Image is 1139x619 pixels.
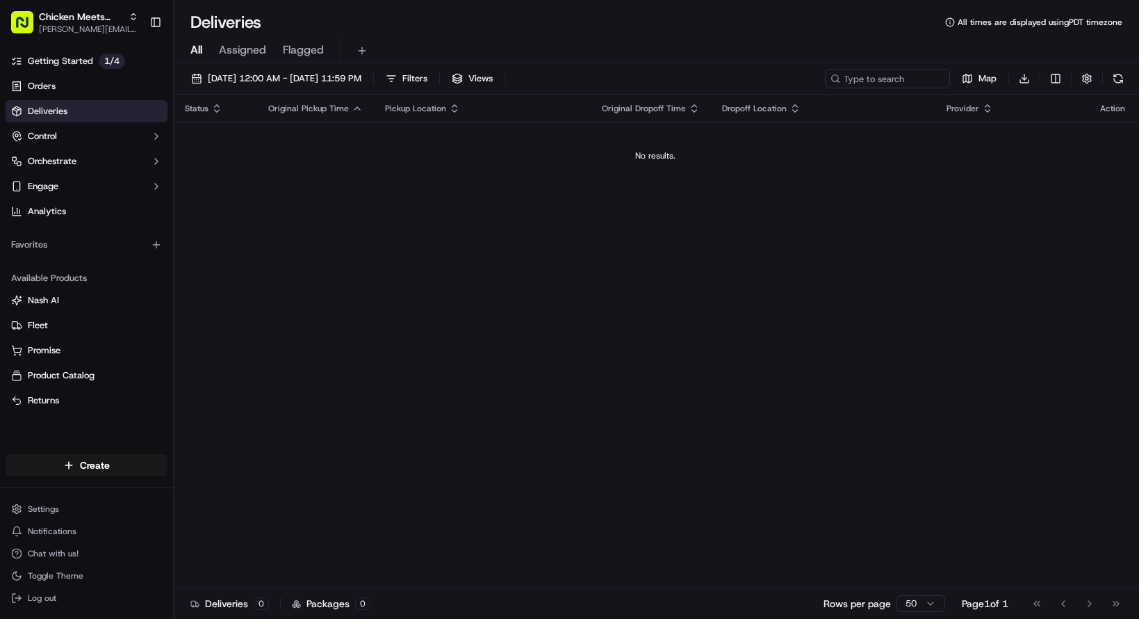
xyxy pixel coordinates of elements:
[1108,69,1128,88] button: Refresh
[385,103,446,114] span: Pickup Location
[11,344,162,357] a: Promise
[28,369,95,382] span: Product Catalog
[6,175,167,198] button: Engage
[28,105,67,118] span: Deliveries
[6,100,167,122] a: Deliveries
[185,69,368,88] button: [DATE] 12:00 AM - [DATE] 11:59 PM
[956,69,1003,88] button: Map
[6,234,167,256] div: Favorites
[6,314,167,337] button: Fleet
[179,150,1131,161] div: No results.
[190,11,261,33] h1: Deliveries
[958,17,1122,28] span: All times are displayed using PDT timezone
[28,570,83,581] span: Toggle Theme
[6,588,167,608] button: Log out
[6,6,144,39] button: Chicken Meets [PERSON_NAME][PERSON_NAME][EMAIL_ADDRESS][DOMAIN_NAME]
[6,454,167,476] button: Create
[379,69,434,88] button: Filters
[11,369,162,382] a: Product Catalog
[6,267,167,289] div: Available Products
[947,103,979,114] span: Provider
[28,180,58,193] span: Engage
[6,339,167,362] button: Promise
[402,72,427,85] span: Filters
[825,69,950,88] input: Type to search
[6,200,167,223] a: Analytics
[6,50,167,72] a: Getting Started1/4
[28,155,76,168] span: Orchestrate
[6,566,167,586] button: Toggle Theme
[190,42,202,58] span: All
[6,544,167,563] button: Chat with us!
[1100,103,1125,114] div: Action
[39,24,138,35] button: [PERSON_NAME][EMAIL_ADDRESS][DOMAIN_NAME]
[190,597,269,611] div: Deliveries
[6,522,167,541] button: Notifications
[6,289,167,312] button: Nash AI
[208,72,361,85] span: [DATE] 12:00 AM - [DATE] 11:59 PM
[28,504,59,515] span: Settings
[978,72,997,85] span: Map
[445,69,499,88] button: Views
[28,593,56,604] span: Log out
[6,389,167,412] button: Returns
[602,103,686,114] span: Original Dropoff Time
[99,54,125,69] p: 1 / 4
[28,344,60,357] span: Promise
[28,205,66,218] span: Analytics
[6,499,167,519] button: Settings
[268,103,349,114] span: Original Pickup Time
[28,294,59,307] span: Nash AI
[11,394,162,407] a: Returns
[11,294,162,307] a: Nash AI
[254,597,269,610] div: 0
[355,597,370,610] div: 0
[292,597,370,611] div: Packages
[28,394,59,407] span: Returns
[219,42,266,58] span: Assigned
[185,103,208,114] span: Status
[6,364,167,387] button: Product Catalog
[6,150,167,172] button: Orchestrate
[722,103,787,114] span: Dropoff Location
[28,548,79,559] span: Chat with us!
[6,125,167,147] button: Control
[28,80,56,93] span: Orders
[468,72,493,85] span: Views
[823,597,891,611] p: Rows per page
[80,458,110,472] span: Create
[39,10,123,24] button: Chicken Meets [PERSON_NAME]
[28,55,93,67] span: Getting Started
[28,319,48,332] span: Fleet
[962,597,1008,611] div: Page 1 of 1
[28,130,57,143] span: Control
[28,526,76,537] span: Notifications
[283,42,324,58] span: Flagged
[11,319,162,332] a: Fleet
[6,75,167,97] a: Orders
